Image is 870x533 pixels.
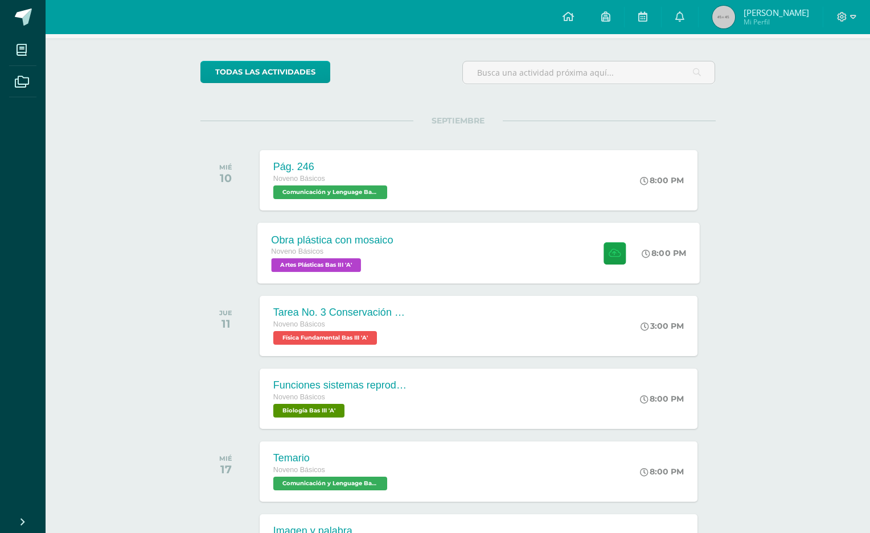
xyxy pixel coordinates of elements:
[273,175,325,183] span: Noveno Básicos
[641,321,684,331] div: 3:00 PM
[273,331,377,345] span: Física Fundamental Bas III 'A'
[271,234,393,246] div: Obra plástica con mosaico
[219,309,232,317] div: JUE
[271,247,323,255] span: Noveno Básicos
[273,404,344,418] span: Biología Bas III 'A'
[413,115,503,126] span: SEPTIEMBRE
[273,477,387,490] span: Comunicación y Lenguage Bas III 'A'
[219,462,232,476] div: 17
[219,163,232,171] div: MIÉ
[640,466,684,477] div: 8:00 PM
[273,379,410,391] div: Funciones sistemas reproductores
[640,394,684,404] div: 8:00 PM
[642,248,686,258] div: 8:00 PM
[273,307,410,319] div: Tarea No. 3 Conservación de la Energía
[273,452,390,464] div: Temario
[463,61,715,84] input: Busca una actividad próxima aquí...
[273,161,390,173] div: Pág. 246
[744,17,809,27] span: Mi Perfil
[744,7,809,18] span: [PERSON_NAME]
[200,61,330,83] a: todas las Actividades
[712,6,735,28] img: 45x45
[273,393,325,401] span: Noveno Básicos
[273,320,325,328] span: Noveno Básicos
[640,175,684,185] div: 8:00 PM
[273,185,387,199] span: Comunicación y Lenguage Bas III 'A'
[271,258,361,272] span: Artes Plásticas Bas III 'A'
[273,466,325,474] span: Noveno Básicos
[219,455,232,462] div: MIÉ
[219,171,232,185] div: 10
[219,317,232,330] div: 11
